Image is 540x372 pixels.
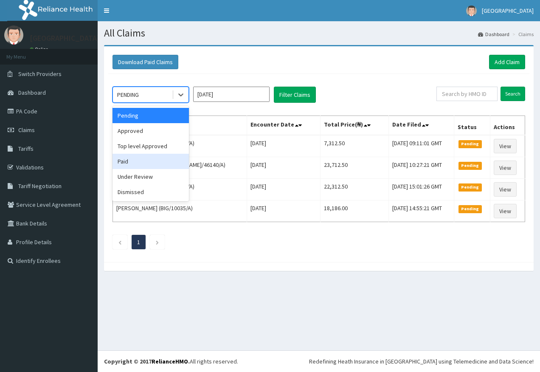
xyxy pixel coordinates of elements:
td: [PERSON_NAME] (BIG/10035/A) [113,200,247,222]
div: Approved [112,123,189,138]
th: Total Price(₦) [321,116,388,135]
td: [DATE] 10:27:21 GMT [388,157,454,179]
span: Pending [458,162,482,169]
td: [DATE] [247,135,321,157]
span: Dashboard [18,89,46,96]
a: Online [30,46,50,52]
th: Status [454,116,490,135]
td: 7,312.50 [321,135,388,157]
td: [DATE] [247,179,321,200]
a: Add Claim [489,55,525,69]
span: Pending [458,140,482,148]
div: Pending [112,108,189,123]
li: Claims [510,31,534,38]
footer: All rights reserved. [98,350,540,372]
td: 23,712.50 [321,157,388,179]
input: Search [501,87,525,101]
td: [DATE] [247,200,321,222]
div: Paid [112,154,189,169]
div: PENDING [117,90,139,99]
button: Filter Claims [274,87,316,103]
span: Tariffs [18,145,34,152]
a: Previous page [118,238,122,246]
th: Actions [490,116,525,135]
td: [DATE] 15:01:26 GMT [388,179,454,200]
td: [DATE] 09:11:01 GMT [388,135,454,157]
span: [GEOGRAPHIC_DATA] [482,7,534,14]
a: View [494,139,517,153]
a: View [494,204,517,218]
strong: Copyright © 2017 . [104,358,190,365]
h1: All Claims [104,28,534,39]
th: Date Filed [388,116,454,135]
span: Tariff Negotiation [18,182,62,190]
span: Claims [18,126,35,134]
div: Redefining Heath Insurance in [GEOGRAPHIC_DATA] using Telemedicine and Data Science! [309,357,534,366]
a: View [494,161,517,175]
td: 18,186.00 [321,200,388,222]
td: [DATE] 14:55:21 GMT [388,200,454,222]
input: Search by HMO ID [436,87,498,101]
th: Encounter Date [247,116,321,135]
span: Pending [458,183,482,191]
div: Under Review [112,169,189,184]
a: RelianceHMO [152,358,188,365]
button: Download Paid Claims [112,55,178,69]
a: Dashboard [478,31,509,38]
a: Page 1 is your current page [137,238,140,246]
a: Next page [155,238,159,246]
div: Dismissed [112,184,189,200]
td: 22,312.50 [321,179,388,200]
div: Top level Approved [112,138,189,154]
span: Switch Providers [18,70,62,78]
input: Select Month and Year [193,87,270,102]
td: [DATE] [247,157,321,179]
img: User Image [4,25,23,45]
img: User Image [466,6,477,16]
p: [GEOGRAPHIC_DATA] [30,34,100,42]
a: View [494,182,517,197]
span: Pending [458,205,482,213]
